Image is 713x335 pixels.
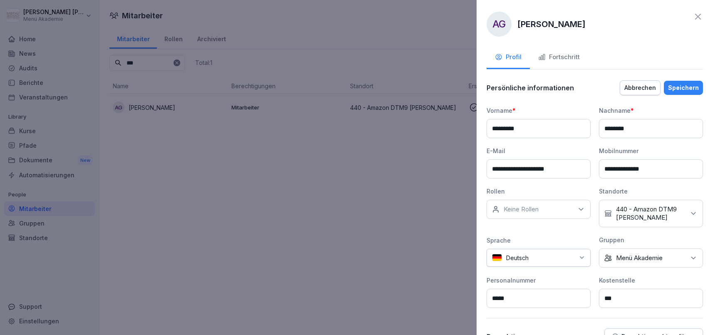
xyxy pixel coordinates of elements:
div: E-Mail [487,146,591,155]
p: Persönliche informationen [487,84,574,92]
div: Profil [495,52,522,62]
button: Abbrechen [620,80,661,95]
div: Deutsch [487,249,591,267]
div: AG [487,12,512,37]
div: Kostenstelle [599,276,703,285]
div: Gruppen [599,236,703,244]
div: Rollen [487,187,591,196]
div: Abbrechen [624,83,656,92]
button: Speichern [664,81,703,95]
div: Fortschritt [538,52,580,62]
button: Fortschritt [530,47,588,69]
div: Nachname [599,106,703,115]
img: de.svg [492,254,502,262]
div: Standorte [599,187,703,196]
p: 440 - Amazon DTM9 [PERSON_NAME] [616,205,685,222]
div: Vorname [487,106,591,115]
p: Keine Rollen [504,205,539,213]
div: Personalnummer [487,276,591,285]
button: Profil [487,47,530,69]
p: Menü Akademie [616,254,663,262]
p: [PERSON_NAME] [517,18,586,30]
div: Speichern [668,83,699,92]
div: Sprache [487,236,591,245]
div: Mobilnummer [599,146,703,155]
